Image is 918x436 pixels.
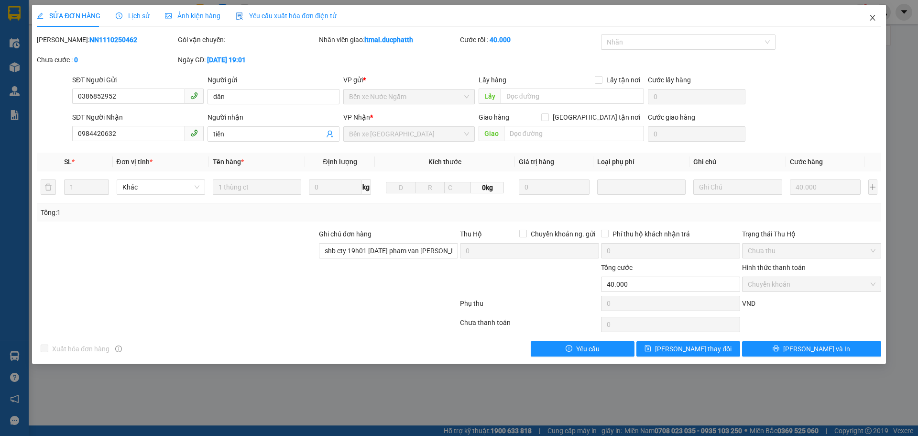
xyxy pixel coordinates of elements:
span: [GEOGRAPHIC_DATA] tận nơi [549,112,644,123]
span: Xuất hóa đơn hàng [48,344,113,354]
span: close [869,14,876,22]
span: [PERSON_NAME] thay đổi [655,344,732,354]
input: 0 [790,179,861,195]
input: VD: Bàn, Ghế [213,179,301,195]
button: printer[PERSON_NAME] và In [742,341,881,357]
button: exclamation-circleYêu cầu [531,341,634,357]
span: phone [190,129,198,137]
span: phone [190,92,198,100]
div: Ngày GD: [178,55,317,65]
span: Lịch sử [116,12,150,20]
b: ltmai.ducphatth [364,36,413,44]
span: [PERSON_NAME] và In [783,344,850,354]
div: Nhân viên giao: [319,34,458,45]
div: Chưa cước : [37,55,176,65]
b: NN1110250462 [89,36,137,44]
div: VP gửi [343,75,475,85]
div: Người nhận [208,112,339,123]
span: Phí thu hộ khách nhận trả [609,229,694,239]
span: Ảnh kiện hàng [165,12,220,20]
span: Chưa thu [748,244,875,258]
span: Chuyển khoản ng. gửi [527,229,599,239]
img: icon [236,12,243,20]
input: Dọc đường [504,126,644,141]
span: Yêu cầu [576,344,600,354]
b: 0 [74,56,78,64]
span: picture [165,12,172,19]
span: Định lượng [323,158,357,166]
span: Tổng cước [601,264,633,271]
span: Bến xe Hoằng Hóa [349,127,469,141]
input: Ghi chú đơn hàng [319,243,458,258]
label: Hình thức thanh toán [742,264,806,271]
span: Yêu cầu xuất hóa đơn điện tử [236,12,337,20]
label: Cước lấy hàng [648,76,691,84]
span: VP Nhận [343,113,370,121]
div: Trạng thái Thu Hộ [742,229,881,239]
input: D [386,182,415,193]
input: Cước giao hàng [648,126,745,142]
span: Chuyển khoản [748,277,875,291]
div: Phụ thu [459,298,600,315]
div: Tổng: 1 [41,207,354,218]
input: C [444,182,471,193]
span: Cước hàng [790,158,823,166]
div: SĐT Người Gửi [72,75,204,85]
th: Loại phụ phí [593,153,689,171]
span: clock-circle [116,12,122,19]
div: [PERSON_NAME]: [37,34,176,45]
div: Cước rồi : [460,34,599,45]
div: Gói vận chuyển: [178,34,317,45]
span: 0kg [471,182,503,193]
label: Ghi chú đơn hàng [319,230,372,238]
div: SĐT Người Nhận [72,112,204,123]
span: Bến xe Nước Ngầm [349,89,469,104]
span: edit [37,12,44,19]
span: printer [773,345,779,353]
div: Người gửi [208,75,339,85]
span: user-add [326,130,334,138]
span: Giá trị hàng [519,158,554,166]
button: save[PERSON_NAME] thay đổi [636,341,740,357]
span: VND [742,300,755,307]
span: Giao [479,126,504,141]
b: 40.000 [490,36,511,44]
th: Ghi chú [689,153,786,171]
span: Lấy [479,89,501,104]
span: Lấy tận nơi [602,75,644,85]
button: plus [868,179,877,195]
span: Lấy hàng [479,76,506,84]
span: exclamation-circle [566,345,572,353]
span: Khác [122,180,199,194]
span: SL [64,158,72,166]
span: Thu Hộ [460,230,482,238]
span: info-circle [115,346,122,352]
span: save [645,345,651,353]
input: Ghi Chú [693,179,782,195]
span: kg [361,179,371,195]
label: Cước giao hàng [648,113,695,121]
input: Cước lấy hàng [648,89,745,104]
b: [DATE] 19:01 [207,56,246,64]
button: Close [859,5,886,32]
span: Kích thước [428,158,461,166]
span: Tên hàng [213,158,244,166]
span: Đơn vị tính [117,158,153,166]
button: delete [41,179,56,195]
input: R [415,182,445,193]
span: Giao hàng [479,113,509,121]
span: SỬA ĐƠN HÀNG [37,12,100,20]
input: 0 [519,179,590,195]
div: Chưa thanh toán [459,317,600,334]
input: Dọc đường [501,89,644,104]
